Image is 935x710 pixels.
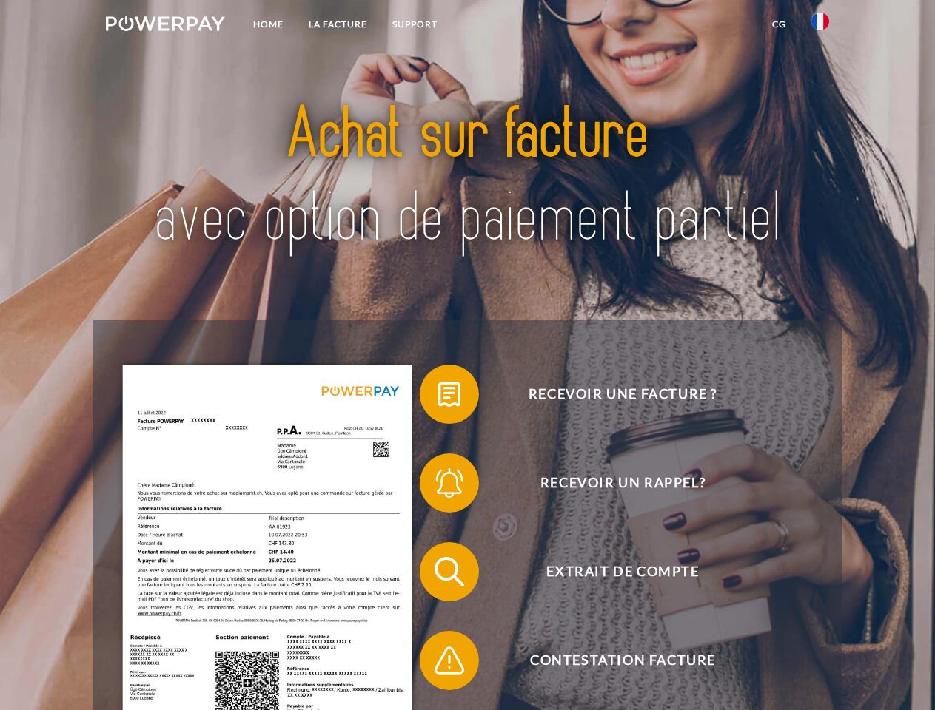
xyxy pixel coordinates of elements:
[441,453,804,513] span: Recevoir un rappel?
[441,365,804,424] span: Recevoir une facture ?
[106,16,225,31] img: logo-powerpay-white.svg
[141,71,794,283] img: title-powerpay_fr.svg
[431,642,468,679] img: qb_warning.svg
[420,542,805,601] button: Extrait de compte
[441,631,804,690] span: Contestation Facture
[420,453,805,513] button: Recevoir un rappel?
[441,542,804,601] span: Extrait de compte
[811,13,829,30] img: fr
[431,464,468,501] img: qb_bell.svg
[296,11,380,38] a: LA FACTURE
[420,631,805,690] button: Contestation Facture
[431,553,468,590] img: qb_search.svg
[241,11,296,38] a: Home
[760,11,799,38] a: CG
[420,365,805,424] button: Recevoir une facture ?
[380,11,450,38] a: Support
[431,376,468,413] img: qb_bill.svg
